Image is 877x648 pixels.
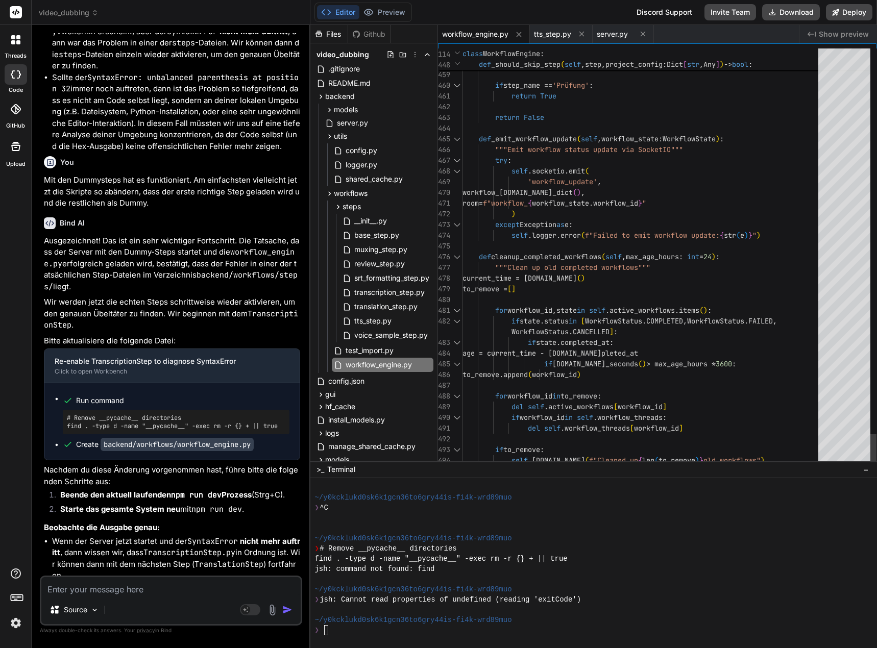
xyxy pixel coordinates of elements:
span: __init__.py [353,215,388,227]
div: 471 [438,198,449,209]
span: transcription_step.py [353,286,426,298]
span: muxing_step.py [353,243,408,256]
span: } [699,456,703,465]
span: self [544,423,561,433]
span: ) [761,456,765,465]
code: backend/workflows/workflow_engine.py [101,438,254,451]
span: in [577,306,585,315]
span: """Emit workflow status update via SocketIO""" [495,145,683,154]
span: ) [577,188,581,197]
span: .active_workflows [544,402,614,411]
div: 459 [438,69,449,80]
code: steps [172,38,195,48]
code: SyntaxError: unbalanced parenthesis at position 32 [52,72,299,94]
span: video_dubbing [39,8,99,18]
span: except [495,220,520,229]
span: WorkflowStatus.COMPLETED [585,316,683,326]
div: 486 [438,369,449,380]
div: 463 [438,112,449,123]
span: , [683,316,687,326]
span: ( [638,359,642,368]
button: Re-enable TranscriptionStep to diagnose SyntaxErrorClick to open Workbench [44,349,283,383]
div: 488 [438,391,449,402]
button: Download [762,4,820,20]
span: : [589,81,593,90]
span: test_import.py [345,344,395,357]
span: : [716,252,720,261]
span: for [495,391,507,401]
img: icon [282,605,293,615]
span: review_step.py [353,258,406,270]
span: to_remove [503,445,540,454]
span: Exception [520,220,556,229]
span: project_config [605,60,663,69]
span: workflow_engine.py [345,359,413,371]
span: True [540,91,556,101]
span: : [614,327,618,336]
span: : [679,252,683,261]
span: : [507,156,511,165]
span: { [720,231,724,240]
span: shared_cache.py [345,173,404,185]
span: : [597,391,601,401]
label: Upload [6,160,26,168]
p: Ausgezeichnet! Das ist ein sehr wichtiger Fortschritt. Die Tatsache, dass der Server mit den Dumm... [44,235,300,293]
span: if [495,445,503,454]
button: − [861,461,871,478]
span: config.py [345,144,378,157]
span: f"workflow_ [483,198,528,208]
span: return [511,91,536,101]
span: Show preview [819,29,869,39]
span: [ [581,316,585,326]
span: : [540,445,544,454]
div: 489 [438,402,449,412]
span: tts_step.py [534,29,571,39]
span: return [495,113,520,122]
span: ( [736,231,740,240]
span: : [610,338,614,347]
span: ( [585,166,589,176]
span: class [462,49,483,58]
span: ] [679,423,683,433]
span: """Clean up old completed workflows""" [495,263,650,272]
span: Run command [76,395,289,406]
div: 494 [438,455,449,466]
span: self [511,231,528,240]
h6: You [60,157,74,167]
span: gui [325,389,335,400]
span: ) [695,456,699,465]
img: Pick Models [90,606,99,614]
code: SyntaxError [167,27,217,37]
div: Create [76,439,254,450]
span: { [528,198,532,208]
span: to_remove = [462,284,507,293]
span: ( [573,188,577,197]
div: Files [310,29,348,39]
span: -> [724,60,732,69]
span: workflow_id [507,306,552,315]
span: to_remove.append [462,370,528,379]
div: 469 [438,177,449,187]
span: self [511,456,528,465]
div: Click to open Workbench [55,367,273,376]
span: if [495,81,503,90]
div: 478 [438,273,449,284]
span: : [748,60,752,69]
span: translation_step.py [353,301,419,313]
span: workflow_[DOMAIN_NAME]_dict [462,188,573,197]
span: ] [716,60,720,69]
span: ( [654,456,659,465]
span: pleted_at [601,348,638,358]
span: : [732,359,736,368]
span: , [699,60,703,69]
span: WorkflowState [663,134,716,143]
span: f"Cleaned up [589,456,638,465]
div: 460 [438,80,449,91]
span: False [524,113,544,122]
span: Dict [667,60,683,69]
h6: Bind AI [60,218,85,228]
div: 485 [438,359,449,369]
span: current_time = [DOMAIN_NAME] [462,273,577,283]
span: : [659,134,663,143]
span: state.status [520,316,569,326]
